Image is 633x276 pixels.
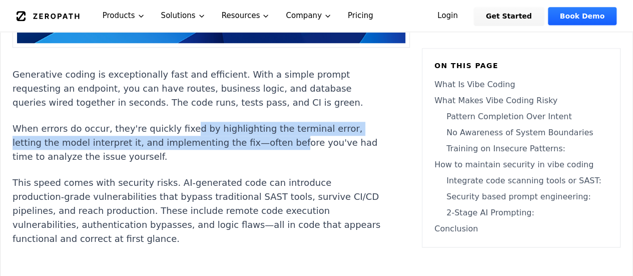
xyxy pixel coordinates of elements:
[434,191,608,203] a: Security based prompt engineering:
[434,143,608,155] a: Training on Insecure Patterns:
[434,159,608,171] a: How to maintain security in vibe coding
[548,7,616,25] a: Book Demo
[434,95,608,107] a: What Makes Vibe Coding Risky
[434,79,608,91] a: What Is Vibe Coding
[13,68,385,110] p: Generative coding is exceptionally fast and efficient. With a simple prompt requesting an endpoin...
[434,223,608,235] a: Conclusion
[425,7,470,25] a: Login
[434,111,608,123] a: Pattern Completion Over Intent
[13,122,385,164] p: When errors do occur, they're quickly fixed by highlighting the terminal error, letting the model...
[434,61,608,71] h6: On this page
[13,176,385,246] p: This speed comes with security risks. AI-generated code can introduce production-grade vulnerabil...
[434,127,608,139] a: No Awareness of System Boundaries
[434,207,608,219] a: 2-Stage AI Prompting:
[434,175,608,187] a: Integrate code scanning tools or SAST:
[474,7,544,25] a: Get Started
